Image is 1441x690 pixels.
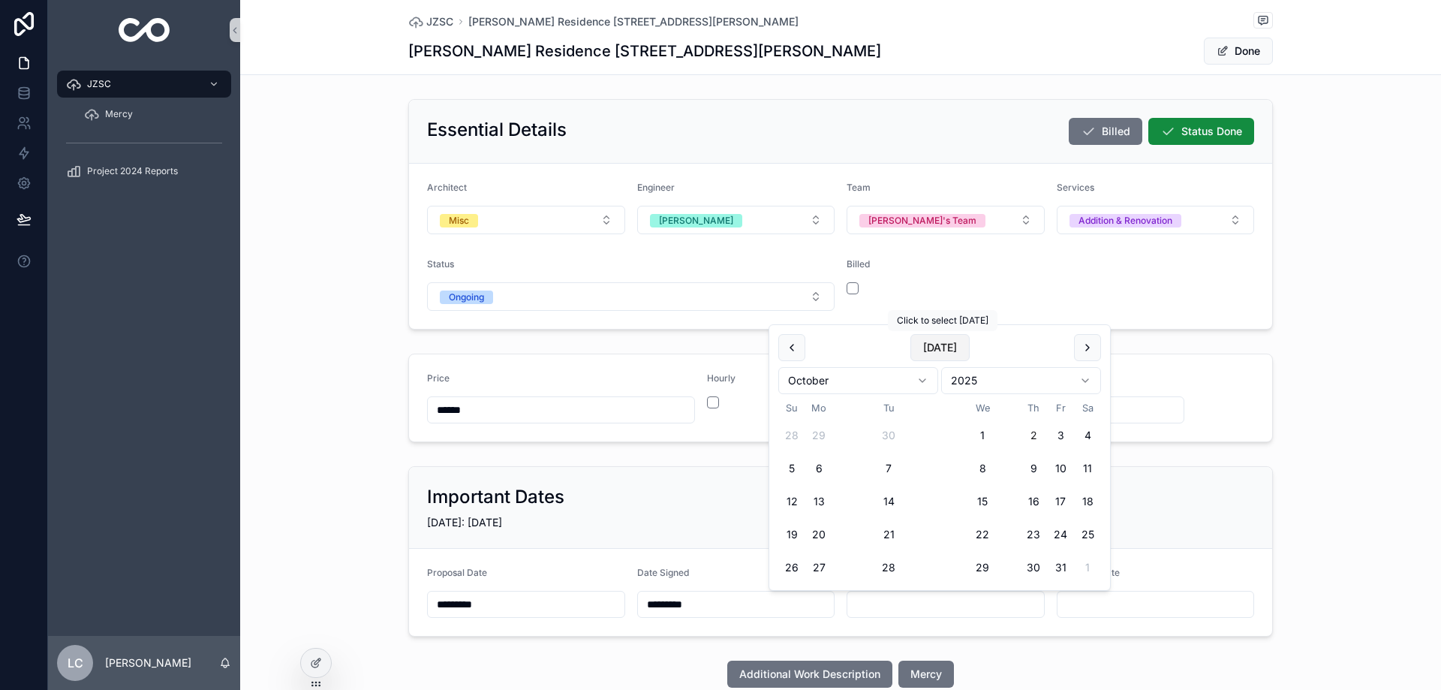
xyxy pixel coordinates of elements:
[57,158,231,185] a: Project 2024 Reports
[875,554,902,581] button: Tuesday, October 28th, 2025
[427,567,487,578] span: Proposal Date
[427,516,502,529] span: [DATE]: [DATE]
[1102,124,1130,139] span: Billed
[875,455,902,482] button: Tuesday, October 7th, 2025
[427,206,625,234] button: Select Button
[910,667,942,682] span: Mercy
[1047,422,1074,449] button: Friday, October 3rd, 2025
[1047,521,1074,548] button: Friday, October 24th, 2025
[427,485,564,509] h2: Important Dates
[119,18,170,42] img: App logo
[778,400,1101,581] table: October 2025
[778,422,805,449] button: Sunday, September 28th, 2025
[875,521,902,548] button: Tuesday, October 21st, 2025
[805,422,832,449] button: Monday, September 29th, 2025
[75,101,231,128] a: Mercy
[427,182,467,193] span: Architect
[1148,118,1254,145] button: Status Done
[805,554,832,581] button: Monday, October 27th, 2025
[910,334,970,361] button: [DATE]
[898,661,954,688] button: Mercy
[637,182,675,193] span: Engineer
[1047,488,1074,515] button: Friday, October 17th, 2025
[427,118,567,142] h2: Essential Details
[468,14,799,29] a: [PERSON_NAME] Residence [STREET_ADDRESS][PERSON_NAME]
[1078,214,1172,227] div: Addition & Renovation
[727,661,892,688] button: Additional Work Description
[1074,488,1101,515] button: Saturday, October 18th, 2025
[805,455,832,482] button: Monday, October 6th, 2025
[778,400,805,416] th: Sunday
[888,310,997,331] div: Click to select [DATE]
[1020,455,1047,482] button: Thursday, October 9th, 2025
[48,60,240,204] div: scrollable content
[969,455,996,482] button: Wednesday, October 8th, 2025
[637,567,689,578] span: Date Signed
[1074,521,1101,548] button: Saturday, October 25th, 2025
[945,400,1020,416] th: Wednesday
[1074,400,1101,416] th: Saturday
[659,214,733,227] div: [PERSON_NAME]
[1074,422,1101,449] button: Saturday, October 4th, 2025
[1047,554,1074,581] button: Friday, October 31st, 2025
[1069,118,1142,145] button: Billed
[87,78,111,90] span: JZSC
[427,372,450,384] span: Price
[1047,455,1074,482] button: Friday, October 10th, 2025
[1057,206,1255,234] button: Select Button
[875,422,902,449] button: Tuesday, September 30th, 2025
[1057,182,1094,193] span: Services
[832,400,945,416] th: Tuesday
[847,206,1045,234] button: Select Button
[57,71,231,98] a: JZSC
[1181,124,1242,139] span: Status Done
[1204,38,1273,65] button: Done
[1020,400,1047,416] th: Thursday
[449,214,469,227] div: Misc
[969,521,996,548] button: Wednesday, October 22nd, 2025
[969,554,996,581] button: Wednesday, October 29th, 2025
[449,291,484,304] div: Ongoing
[875,488,902,515] button: Tuesday, October 14th, 2025
[707,372,736,384] span: Hourly
[87,165,178,177] span: Project 2024 Reports
[105,108,133,120] span: Mercy
[969,422,996,449] button: Wednesday, October 1st, 2025
[868,214,976,227] div: [PERSON_NAME]'s Team
[805,400,832,416] th: Monday
[68,654,83,672] span: LC
[427,258,454,270] span: Status
[1020,488,1047,515] button: Thursday, October 16th, 2025
[426,14,453,29] span: JZSC
[1074,554,1101,581] button: Saturday, November 1st, 2025
[739,667,880,682] span: Additional Work Description
[847,182,871,193] span: Team
[1047,400,1074,416] th: Friday
[1020,422,1047,449] button: Today, Thursday, October 2nd, 2025
[805,488,832,515] button: Monday, October 13th, 2025
[1020,554,1047,581] button: Thursday, October 30th, 2025
[805,521,832,548] button: Monday, October 20th, 2025
[969,488,996,515] button: Wednesday, October 15th, 2025
[637,206,835,234] button: Select Button
[408,14,453,29] a: JZSC
[847,258,870,270] span: Billed
[105,655,191,670] p: [PERSON_NAME]
[778,455,805,482] button: Sunday, October 5th, 2025
[1074,455,1101,482] button: Saturday, October 11th, 2025
[408,41,881,62] h1: [PERSON_NAME] Residence [STREET_ADDRESS][PERSON_NAME]
[778,488,805,515] button: Sunday, October 12th, 2025
[427,282,835,311] button: Select Button
[1020,521,1047,548] button: Thursday, October 23rd, 2025
[778,521,805,548] button: Sunday, October 19th, 2025
[778,554,805,581] button: Sunday, October 26th, 2025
